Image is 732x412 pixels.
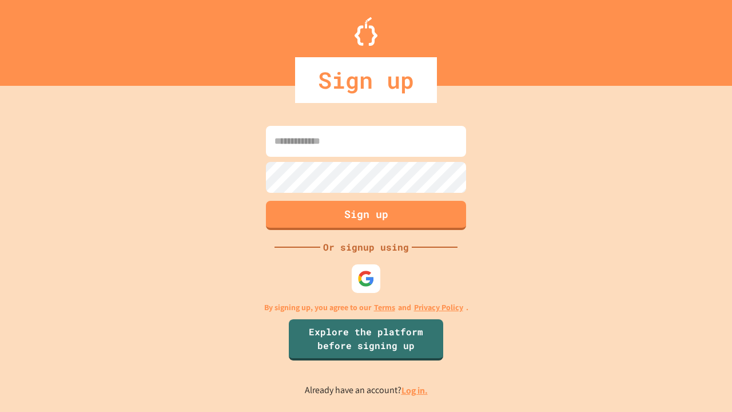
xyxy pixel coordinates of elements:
[357,270,375,287] img: google-icon.svg
[320,240,412,254] div: Or signup using
[401,385,428,397] a: Log in.
[295,57,437,103] div: Sign up
[266,201,466,230] button: Sign up
[355,17,377,46] img: Logo.svg
[305,383,428,398] p: Already have an account?
[289,319,443,360] a: Explore the platform before signing up
[374,302,395,314] a: Terms
[264,302,468,314] p: By signing up, you agree to our and .
[414,302,463,314] a: Privacy Policy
